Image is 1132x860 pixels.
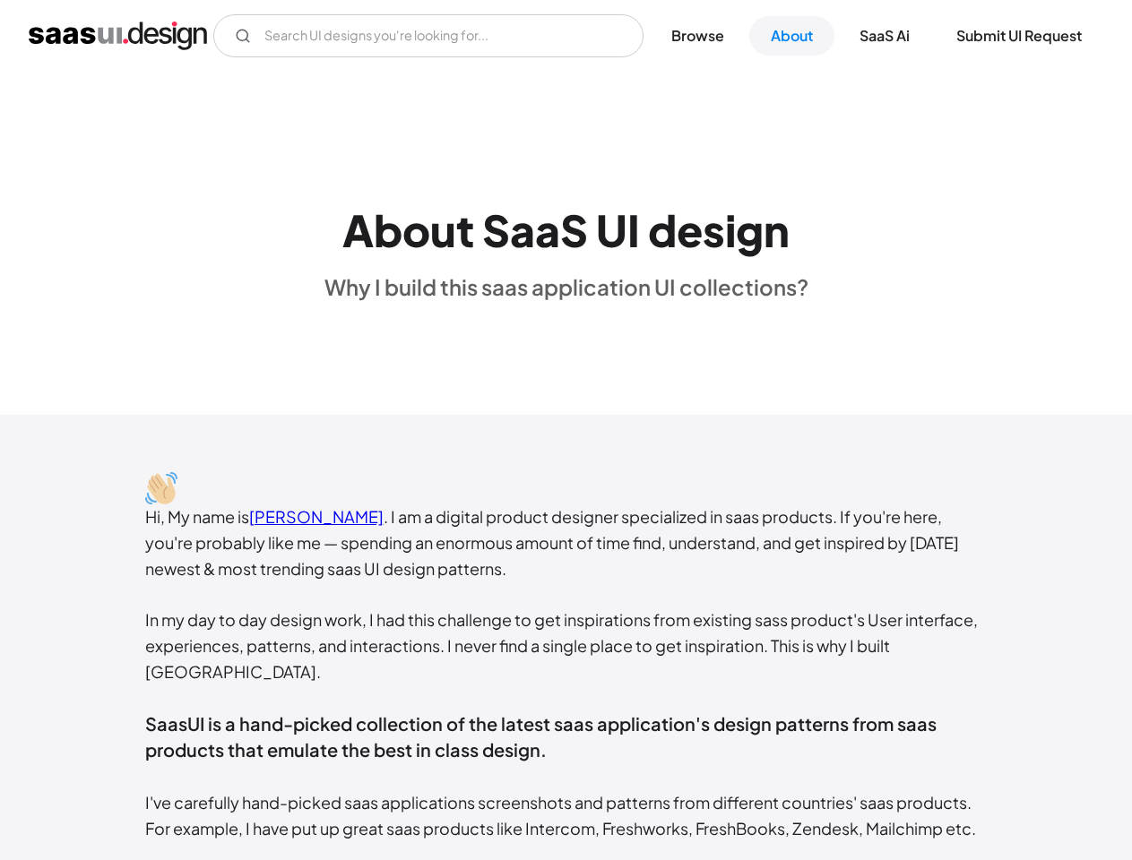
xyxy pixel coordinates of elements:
[749,16,834,56] a: About
[650,16,746,56] a: Browse
[324,273,808,300] div: Why I build this saas application UI collections?
[213,14,644,57] input: Search UI designs you're looking for...
[213,14,644,57] form: Email Form
[838,16,931,56] a: SaaS Ai
[29,21,207,50] a: home
[342,204,790,256] h1: About SaaS UI design
[145,712,937,761] span: SaasUI is a hand-picked collection of the latest saas application's design patterns from saas pro...
[249,506,384,527] a: [PERSON_NAME]
[935,16,1103,56] a: Submit UI Request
